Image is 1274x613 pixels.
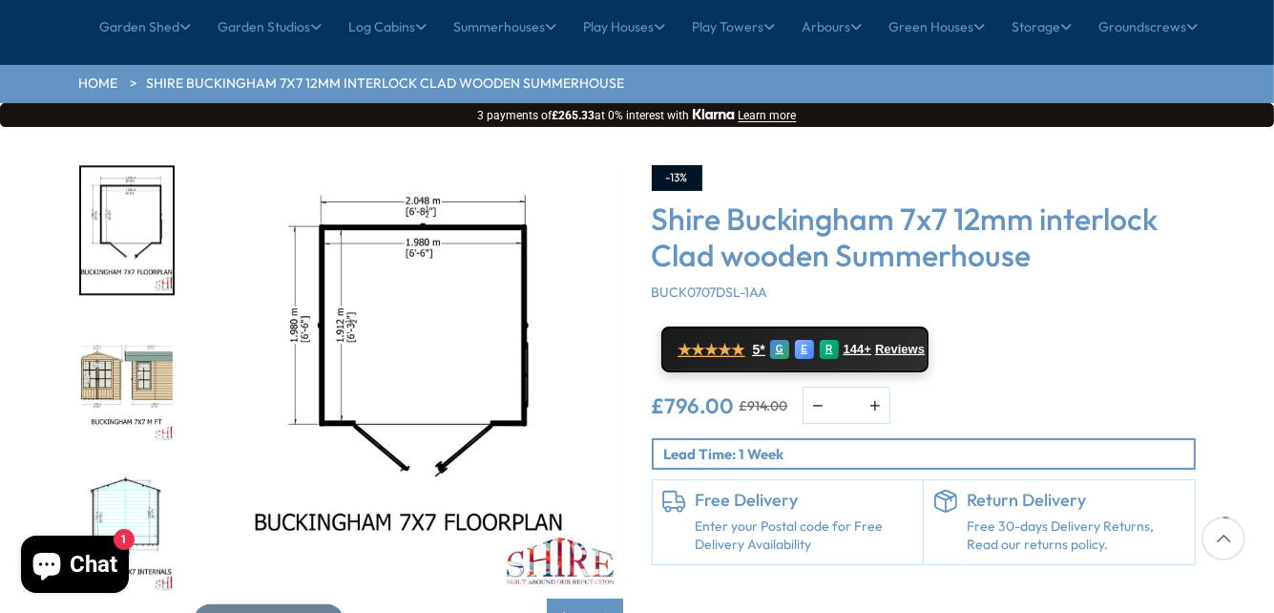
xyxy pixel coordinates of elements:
a: Log Cabins [349,3,428,51]
ins: £796.00 [652,395,735,416]
a: Arbours [803,3,863,51]
span: BUCK0707DSL-1AA [652,284,768,301]
div: 3 / 10 [79,315,175,446]
span: ★★★★★ [679,341,745,359]
del: £914.00 [740,399,788,412]
span: 144+ [844,342,871,357]
a: Play Towers [693,3,776,51]
div: R [820,340,839,359]
img: Buckingham7x7A06708FLOORPLAN_b5fa7678-988d-49ea-9cac-83463eadfb48_200x200.jpg [81,167,173,294]
h6: Return Delivery [967,490,1185,511]
p: Free 30-days Delivery Returns, Read our returns policy. [967,518,1185,555]
img: Shire Buckingham 7x7 12mm interlock Clad wooden Summerhouse - Best Shed [194,165,623,595]
a: ★★★★★ 5* G E R 144+ Reviews [661,327,929,372]
a: Garden Studios [219,3,323,51]
div: E [795,340,814,359]
a: Groundscrews [1099,3,1199,51]
img: Buckingham7x7A06708INTERNALS_e00024ac-d45c-49d2-9418-550f5d4fc201_200x200.jpg [81,466,173,593]
div: 2 / 10 [79,165,175,296]
div: G [770,340,789,359]
p: Lead Time: 1 Week [664,444,1194,464]
a: Play Houses [584,3,666,51]
img: Buckingham7x7A06708MFT_220a1fd5-c1b1-45b4-9f3c-115c0e1b79ab_200x200.jpg [81,317,173,444]
a: Green Houses [889,3,986,51]
h3: Shire Buckingham 7x7 12mm interlock Clad wooden Summerhouse [652,201,1196,274]
h6: Free Delivery [696,490,914,511]
a: HOME [79,74,118,94]
inbox-online-store-chat: Shopify online store chat [15,536,135,598]
span: Reviews [875,342,925,357]
a: Shire Buckingham 7x7 12mm interlock Clad wooden Summerhouse [147,74,625,94]
a: Garden Shed [100,3,192,51]
div: -13% [652,165,702,191]
a: Summerhouses [454,3,557,51]
a: Enter your Postal code for Free Delivery Availability [696,518,914,555]
div: 4 / 10 [79,464,175,595]
a: Storage [1013,3,1073,51]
